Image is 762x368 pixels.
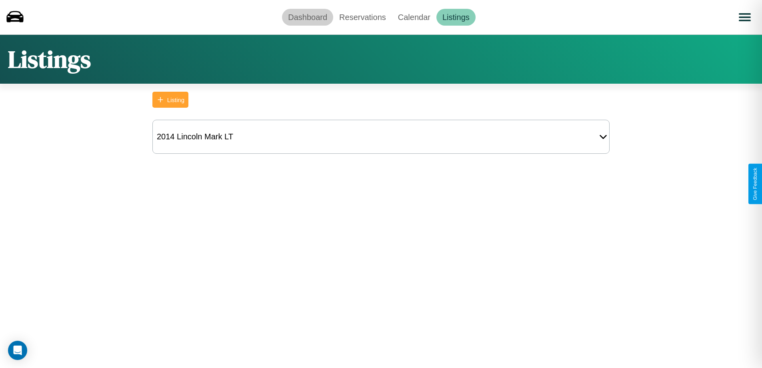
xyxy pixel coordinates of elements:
[436,9,476,26] a: Listings
[153,128,237,145] div: 2014 Lincoln Mark LT
[734,6,756,28] button: Open menu
[282,9,333,26] a: Dashboard
[752,168,758,200] div: Give Feedback
[8,341,27,360] div: Open Intercom Messenger
[333,9,392,26] a: Reservations
[8,43,91,76] h1: Listings
[392,9,436,26] a: Calendar
[167,97,184,103] div: Listing
[152,92,188,108] button: Listing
